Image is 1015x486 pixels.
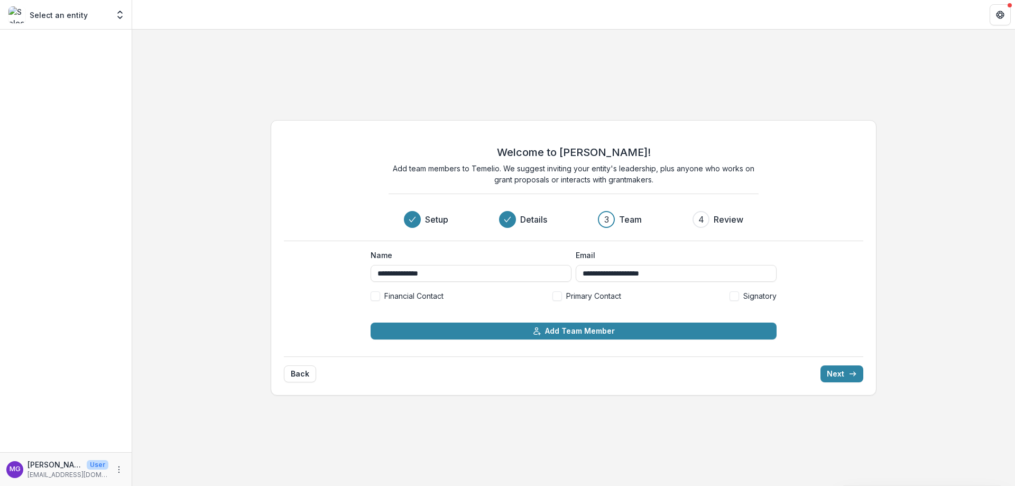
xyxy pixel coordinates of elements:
button: Next [820,365,863,382]
button: Open entity switcher [113,4,127,25]
p: [PERSON_NAME] [27,459,82,470]
div: Mary B. Garcia [10,466,21,473]
button: Add Team Member [371,323,777,340]
img: Select an entity [8,6,25,23]
h2: Welcome to [PERSON_NAME]! [497,146,651,159]
p: Add team members to Temelio. We suggest inviting your entity's leadership, plus anyone who works ... [389,163,759,185]
h3: Setup [425,213,448,226]
h3: Details [520,213,547,226]
span: Primary Contact [566,290,621,301]
div: Progress [404,211,743,228]
div: 4 [698,213,704,226]
h3: Team [619,213,642,226]
p: Select an entity [30,10,88,21]
span: Financial Contact [384,290,444,301]
p: User [87,460,108,470]
button: More [113,463,125,476]
button: Get Help [990,4,1011,25]
label: Name [371,250,565,261]
span: Signatory [743,290,777,301]
h3: Review [714,213,743,226]
p: [EMAIL_ADDRESS][DOMAIN_NAME] [27,470,108,480]
div: 3 [604,213,609,226]
label: Email [576,250,770,261]
button: Back [284,365,316,382]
